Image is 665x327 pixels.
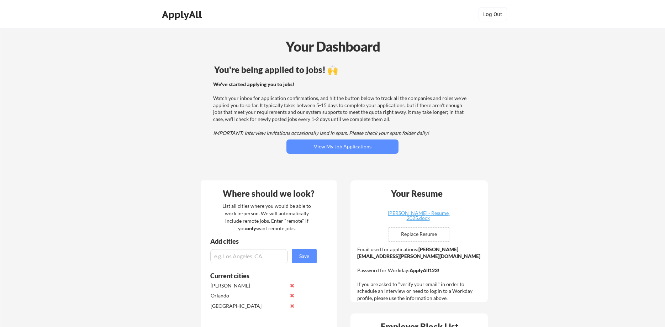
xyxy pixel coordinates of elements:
div: [PERSON_NAME] [211,282,286,289]
div: Your Dashboard [1,36,665,57]
input: e.g. Los Angeles, CA [210,249,288,263]
div: Orlando [211,292,286,299]
div: Where should we look? [202,189,335,198]
button: Save [292,249,317,263]
div: Current cities [210,273,309,279]
button: Log Out [479,7,507,21]
div: [PERSON_NAME] - Resume 2025.docx [376,211,460,221]
strong: ApplyAll123! [410,267,439,273]
div: Your Resume [381,189,452,198]
div: Add cities [210,238,318,244]
a: [PERSON_NAME] - Resume 2025.docx [376,211,460,222]
em: IMPORTANT: Interview invitations occasionally land in spam. Please check your spam folder daily! [213,130,429,136]
div: [GEOGRAPHIC_DATA] [211,302,286,310]
button: View My Job Applications [286,139,399,154]
strong: only [246,225,256,231]
div: List all cities where you would be able to work in-person. We will automatically include remote j... [218,202,316,232]
div: You're being applied to jobs! 🙌 [214,65,471,74]
strong: [PERSON_NAME][EMAIL_ADDRESS][PERSON_NAME][DOMAIN_NAME] [357,246,480,259]
div: Email used for applications: Password for Workday: If you are asked to "verify your email" in ord... [357,246,483,302]
div: ApplyAll [162,9,204,21]
strong: We've started applying you to jobs! [213,81,294,87]
div: Watch your inbox for application confirmations, and hit the button below to track all the compani... [213,81,470,137]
